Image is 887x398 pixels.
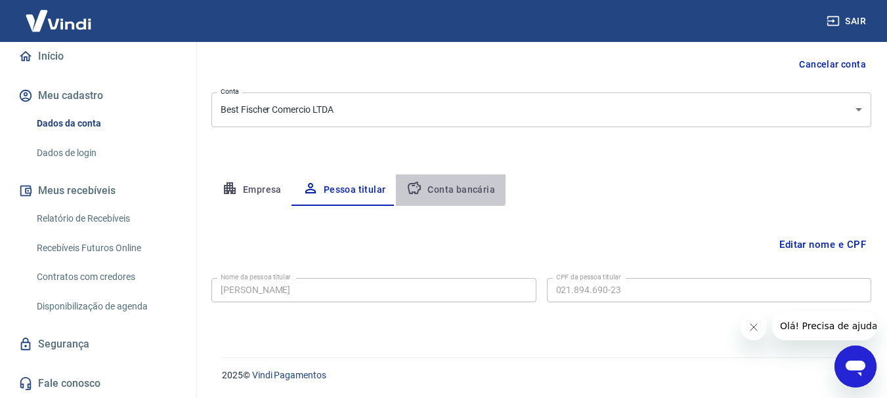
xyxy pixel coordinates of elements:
[834,346,876,388] iframe: Botão para abrir a janela de mensagens
[16,1,101,41] img: Vindi
[772,311,876,340] iframe: Mensagem da empresa
[32,205,181,232] a: Relatório de Recebíveis
[32,110,181,137] a: Dados da conta
[8,9,110,20] span: Olá! Precisa de ajuda?
[32,140,181,167] a: Dados de login
[221,87,239,96] label: Conta
[32,264,181,290] a: Contratos com credores
[16,176,181,205] button: Meus recebíveis
[824,9,871,33] button: Sair
[741,314,767,340] iframe: Fechar mensagem
[211,92,871,127] div: Best Fischer Comercio LTDA
[222,368,855,382] p: 2025 ©
[16,330,181,359] a: Segurança
[16,81,181,110] button: Meu cadastro
[32,293,181,320] a: Disponibilização de agenda
[221,272,291,282] label: Nome da pessoa titular
[16,42,181,71] a: Início
[252,370,326,380] a: Vindi Pagamentos
[556,272,621,282] label: CPF da pessoa titular
[396,174,506,206] button: Conta bancária
[794,52,871,77] button: Cancelar conta
[211,174,292,206] button: Empresa
[292,174,397,206] button: Pessoa titular
[774,232,871,257] button: Editar nome e CPF
[16,369,181,398] a: Fale conosco
[32,235,181,262] a: Recebíveis Futuros Online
